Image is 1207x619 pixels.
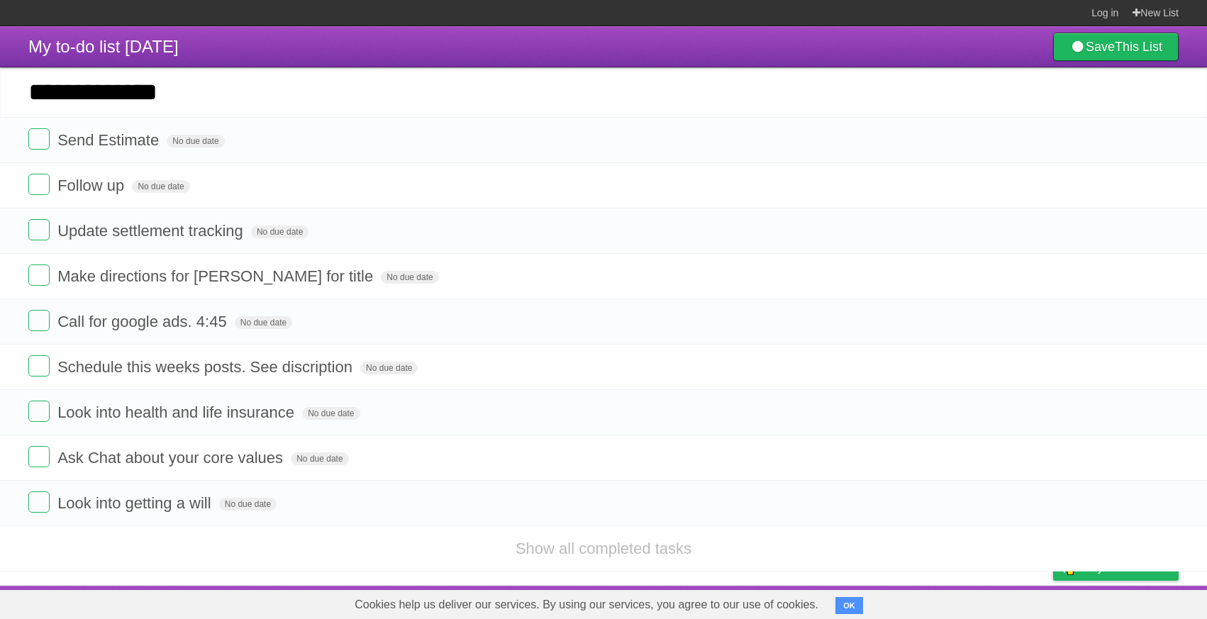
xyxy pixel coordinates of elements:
[911,589,969,616] a: Developers
[1053,33,1179,61] a: SaveThis List
[132,180,189,193] span: No due date
[57,494,214,512] span: Look into getting a will
[28,128,50,150] label: Done
[57,267,377,285] span: Make directions for [PERSON_NAME] for title
[291,452,348,465] span: No due date
[235,316,292,329] span: No due date
[28,174,50,195] label: Done
[1035,589,1072,616] a: Privacy
[57,449,287,467] span: Ask Chat about your core values
[57,222,247,240] span: Update settlement tracking
[28,37,179,56] span: My to-do list [DATE]
[57,131,162,149] span: Send Estimate
[1089,589,1179,616] a: Suggest a feature
[360,362,418,374] span: No due date
[57,313,230,330] span: Call for google ads. 4:45
[219,498,277,511] span: No due date
[251,225,308,238] span: No due date
[516,540,691,557] a: Show all completed tasks
[986,589,1018,616] a: Terms
[1083,555,1172,580] span: Buy me a coffee
[28,401,50,422] label: Done
[28,219,50,240] label: Done
[835,597,863,614] button: OK
[864,589,894,616] a: About
[1115,40,1162,54] b: This List
[28,310,50,331] label: Done
[28,491,50,513] label: Done
[57,403,298,421] span: Look into health and life insurance
[167,135,224,147] span: No due date
[57,177,128,194] span: Follow up
[28,446,50,467] label: Done
[381,271,438,284] span: No due date
[28,355,50,377] label: Done
[28,264,50,286] label: Done
[340,591,833,619] span: Cookies help us deliver our services. By using our services, you agree to our use of cookies.
[302,407,360,420] span: No due date
[57,358,356,376] span: Schedule this weeks posts. See discription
